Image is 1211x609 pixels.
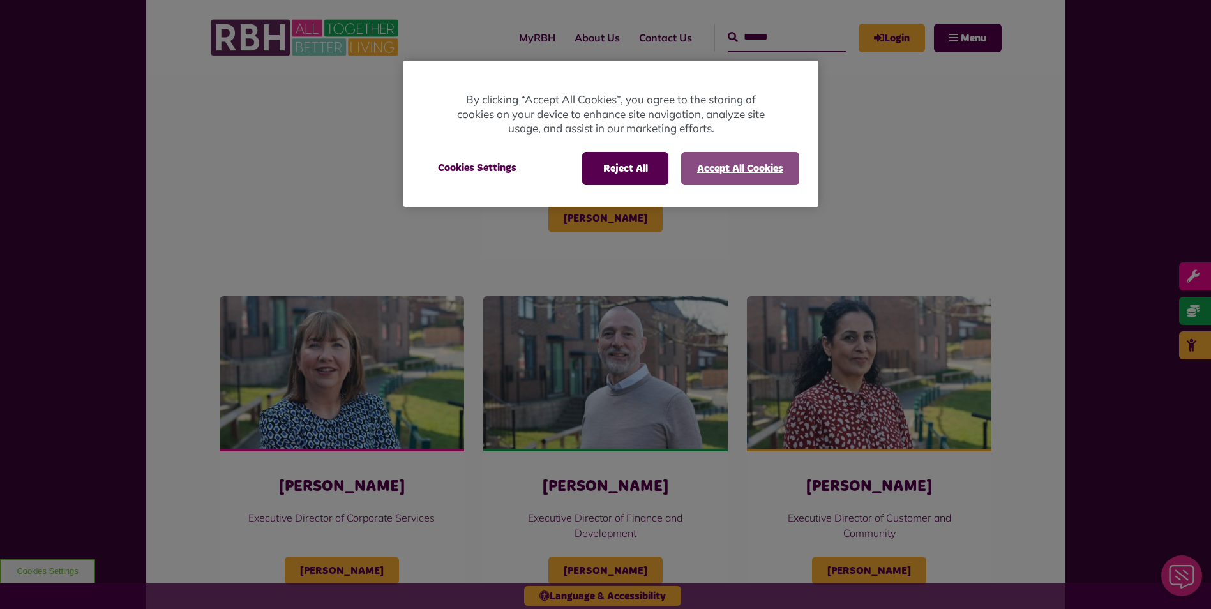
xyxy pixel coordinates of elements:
[403,61,818,207] div: Privacy
[423,152,532,184] button: Cookies Settings
[403,61,818,207] div: Cookie banner
[681,152,799,185] button: Accept All Cookies
[8,4,49,45] div: Close Web Assistant
[582,152,668,185] button: Reject All
[455,93,767,136] p: By clicking “Accept All Cookies”, you agree to the storing of cookies on your device to enhance s...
